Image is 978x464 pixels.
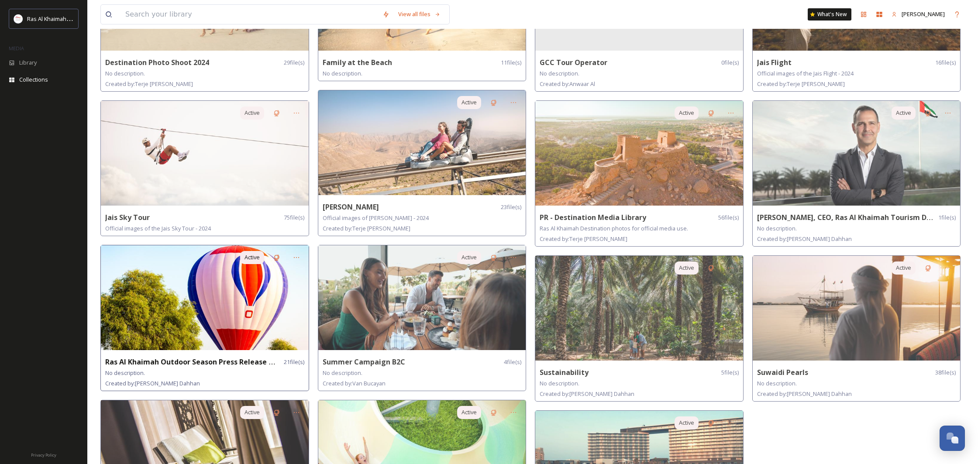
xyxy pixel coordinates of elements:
button: Open Chat [940,426,965,451]
strong: Suwaidi Pearls [757,368,808,377]
span: Active [244,408,260,416]
span: Ras Al Khaimah Destination photos for official media use. [540,224,688,232]
strong: [PERSON_NAME] [323,202,379,212]
img: 986c165d-17bd-490e-9150-b83c6d4a2d2e.jpg [318,245,526,350]
span: 21 file(s) [284,358,304,366]
strong: Jais Sky Tour [105,213,150,222]
strong: Family at the Beach [323,58,392,67]
span: Created by: Terje [PERSON_NAME] [105,80,193,88]
span: 11 file(s) [501,58,521,67]
span: Active [679,264,694,272]
span: Created by: [PERSON_NAME] Dahhan [540,390,634,398]
input: Search your library [121,5,378,24]
strong: GCC Tour Operator [540,58,607,67]
img: 6af0912f-5ad3-4dba-861f-f5ab8fa920a1.jpg [535,256,743,361]
span: Official images of the Jais Flight - 2024 [757,69,854,77]
span: MEDIA [9,45,24,52]
span: Ras Al Khaimah Tourism Development Authority [27,14,151,23]
span: Created by: [PERSON_NAME] Dahhan [757,390,852,398]
span: 1 file(s) [938,213,956,222]
a: View all files [394,6,445,23]
span: Active [679,419,694,427]
span: Active [679,109,694,117]
img: c31c8ceb-515d-4687-9f3e-56b1a242d210.jpg [753,101,961,206]
span: No description. [323,369,362,377]
strong: Ras Al Khaimah Outdoor Season Press Release 2024 [105,357,284,367]
span: 75 file(s) [284,213,304,222]
span: No description. [757,379,797,387]
span: Created by: Van Bucayan [323,379,386,387]
span: No description. [105,69,145,77]
span: No description. [105,369,145,377]
span: Created by: Anwaar Al [540,80,595,88]
strong: Destination Photo Shoot 2024 [105,58,209,67]
span: Active [461,408,477,416]
span: No description. [540,379,579,387]
span: No description. [540,69,579,77]
img: 7eb8f3a7-cd0f-45ec-b94a-08b653bd5361.jpg [753,256,961,361]
span: Official images of [PERSON_NAME] - 2024 [323,214,429,222]
span: Library [19,58,37,67]
span: Active [461,98,477,107]
span: Active [244,253,260,261]
span: 38 file(s) [935,368,956,377]
span: 0 file(s) [721,58,739,67]
span: Active [244,109,260,117]
span: 23 file(s) [501,203,521,211]
strong: Sustainability [540,368,589,377]
a: What's New [808,8,851,21]
span: Active [896,109,911,117]
img: Logo_RAKTDA_RGB-01.png [14,14,23,23]
span: 16 file(s) [935,58,956,67]
span: 4 file(s) [504,358,521,366]
img: 4306898a-ba34-48de-ae96-fefe15b2cfb0.jpg [101,101,309,206]
span: 56 file(s) [718,213,739,222]
span: No description. [323,69,362,77]
span: Privacy Policy [31,452,56,458]
span: Created by: Terje [PERSON_NAME] [540,235,627,243]
span: 29 file(s) [284,58,304,67]
span: Active [461,253,477,261]
span: Created by: Terje [PERSON_NAME] [757,80,845,88]
span: Created by: [PERSON_NAME] Dahhan [105,379,200,387]
img: 21f13973-0c2b-4138-b2f3-8f4bea45de3a.jpg [535,101,743,206]
span: Collections [19,76,48,84]
span: Created by: Terje [PERSON_NAME] [323,224,410,232]
strong: Jais Flight [757,58,792,67]
span: Official images of the Jais Sky Tour - 2024 [105,224,211,232]
a: Privacy Policy [31,449,56,460]
span: Active [896,264,911,272]
a: [PERSON_NAME] [887,6,949,23]
img: bd81b62b-870d-422c-9bd4-4761a91d25bf.jpg [318,90,526,195]
span: Created by: [PERSON_NAME] Dahhan [757,235,852,243]
strong: PR - Destination Media Library [540,213,646,222]
span: No description. [757,224,797,232]
span: 5 file(s) [721,368,739,377]
img: e0222ccf-6255-4936-987a-341590b03107.jpg [101,245,309,350]
span: [PERSON_NAME] [902,10,945,18]
strong: Summer Campaign B2C [323,357,405,367]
